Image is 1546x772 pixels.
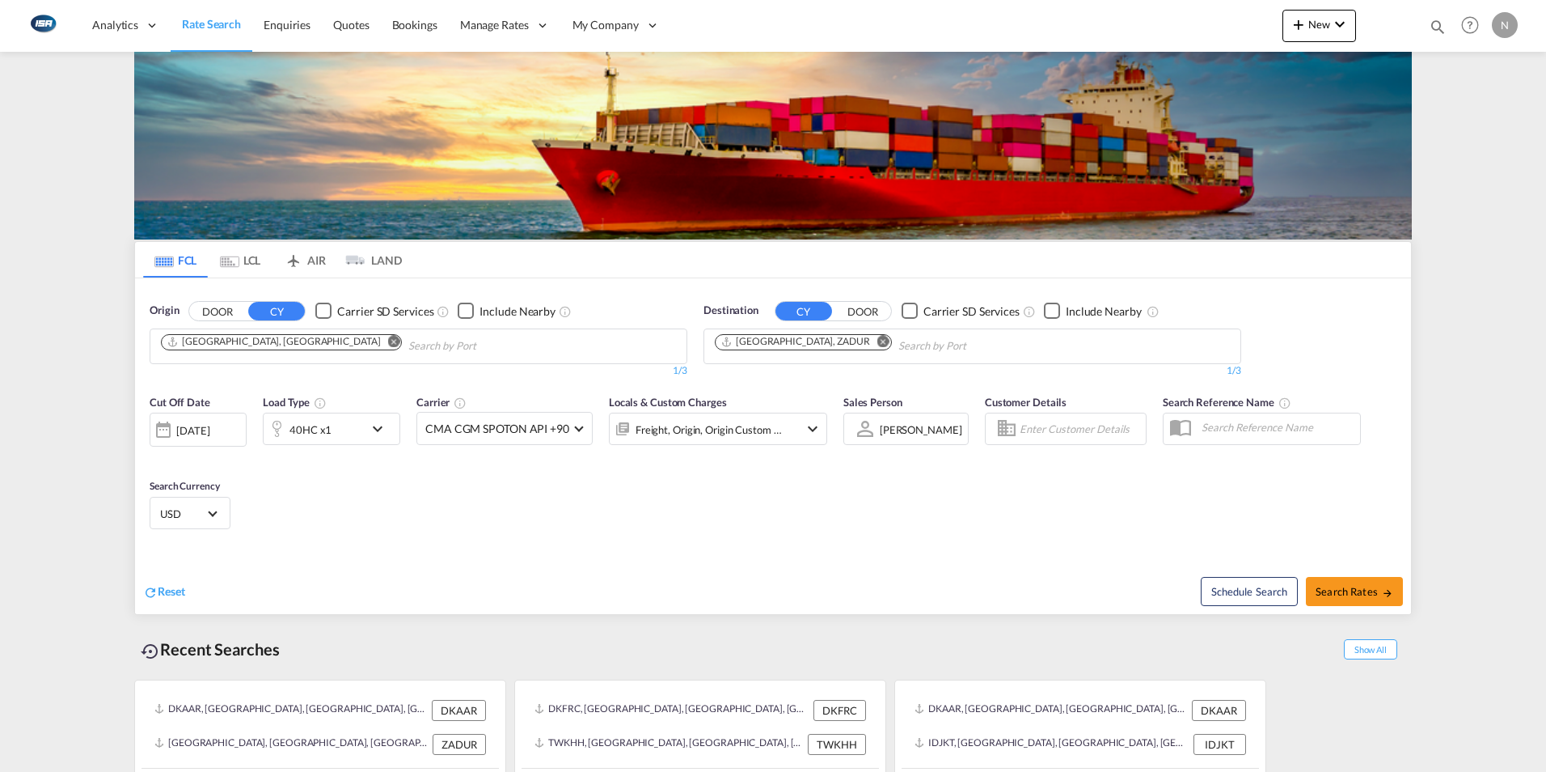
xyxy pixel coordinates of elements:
[143,242,402,278] md-pagination-wrapper: Use the left and right arrow keys to navigate between tabs
[878,418,964,441] md-select: Sales Person: Nicolai Seidler
[1456,11,1492,40] div: Help
[154,734,429,755] div: ZADUR, Durban, South Africa, Southern Africa, Africa
[314,397,327,409] md-icon: icon-information-outline
[158,329,568,359] md-chips-wrap: Chips container. Use arrow keys to select chips.
[867,335,891,351] button: Remove
[460,17,529,33] span: Manage Rates
[437,305,450,318] md-icon: Unchecked: Search for CY (Container Yard) services for all selected carriers.Checked : Search for...
[158,502,222,525] md-select: Select Currency: $ USDUnited States Dollar
[337,303,433,320] div: Carrier SD Services
[902,303,1020,320] md-checkbox: Checkbox No Ink
[425,421,569,437] span: CMA CGM SPOTON API +90
[368,419,395,439] md-icon: icon-chevron-down
[167,335,380,349] div: Aarhus, DKAAR
[392,18,437,32] span: Bookings
[1306,577,1403,606] button: Search Ratesicon-arrow-right
[1492,12,1518,38] div: N
[1278,397,1291,409] md-icon: Your search will be saved by the below given name
[636,418,783,441] div: Freight Origin Origin Custom Factory Stuffing
[803,419,822,439] md-icon: icon-chevron-down
[1316,585,1393,598] span: Search Rates
[985,396,1067,409] span: Customer Details
[150,413,247,447] div: [DATE]
[813,700,866,721] div: DKFRC
[337,242,402,278] md-tab-item: LAND
[182,17,241,31] span: Rate Search
[143,583,185,601] div: icon-refreshReset
[1023,305,1036,318] md-icon: Unchecked: Search for CY (Container Yard) services for all selected carriers.Checked : Search for...
[1456,11,1484,39] span: Help
[572,17,639,33] span: My Company
[289,418,332,441] div: 40HC x1
[609,396,727,409] span: Locals & Custom Charges
[1289,18,1350,31] span: New
[134,631,286,668] div: Recent Searches
[720,335,873,349] div: Press delete to remove this chip.
[143,585,158,600] md-icon: icon-refresh
[150,396,210,409] span: Cut Off Date
[898,333,1052,359] input: Chips input.
[333,18,369,32] span: Quotes
[880,423,962,436] div: [PERSON_NAME]
[834,302,891,320] button: DOOR
[534,734,804,755] div: TWKHH, Kaohsiung, Taiwan, Province of China, Greater China & Far East Asia, Asia Pacific
[1020,417,1141,441] input: Enter Customer Details
[1193,734,1246,755] div: IDJKT
[1282,10,1356,42] button: icon-plus 400-fgNewicon-chevron-down
[432,700,486,721] div: DKAAR
[1330,15,1350,34] md-icon: icon-chevron-down
[143,242,208,278] md-tab-item: FCL
[158,584,185,598] span: Reset
[1193,415,1360,439] input: Search Reference Name
[703,303,758,319] span: Destination
[1201,577,1298,606] button: Note: By default Schedule search will only considerorigin ports, destination ports and cut off da...
[263,396,327,409] span: Load Type
[134,52,1412,240] img: LCL+%26+FCL+BACKGROUND.png
[1147,305,1159,318] md-icon: Unchecked: Ignores neighbouring ports when fetching rates.Checked : Includes neighbouring ports w...
[915,700,1188,721] div: DKAAR, Aarhus, Denmark, Northern Europe, Europe
[24,7,61,44] img: 1aa151c0c08011ec8d6f413816f9a227.png
[1066,303,1142,320] div: Include Nearby
[416,396,467,409] span: Carrier
[154,700,428,721] div: DKAAR, Aarhus, Denmark, Northern Europe, Europe
[808,734,866,755] div: TWKHH
[315,303,433,320] md-checkbox: Checkbox No Ink
[150,445,162,467] md-datepicker: Select
[454,397,467,409] md-icon: The selected Trucker/Carrierwill be displayed in the rate results If the rates are from another f...
[272,242,337,278] md-tab-item: AIR
[1429,18,1447,36] md-icon: icon-magnify
[176,423,209,438] div: [DATE]
[141,642,160,661] md-icon: icon-backup-restore
[150,303,179,319] span: Origin
[712,329,1058,359] md-chips-wrap: Chips container. Use arrow keys to select chips.
[150,364,687,378] div: 1/3
[135,278,1411,614] div: OriginDOOR CY Checkbox No InkUnchecked: Search for CY (Container Yard) services for all selected ...
[208,242,272,278] md-tab-item: LCL
[843,396,902,409] span: Sales Person
[1163,396,1291,409] span: Search Reference Name
[167,335,383,349] div: Press delete to remove this chip.
[534,700,809,721] div: DKFRC, Fredericia, Denmark, Northern Europe, Europe
[1344,639,1397,660] span: Show All
[775,302,832,320] button: CY
[150,480,220,492] span: Search Currency
[923,303,1020,320] div: Carrier SD Services
[377,335,401,351] button: Remove
[433,734,486,755] div: ZADUR
[264,18,310,32] span: Enquiries
[284,251,303,263] md-icon: icon-airplane
[609,413,827,445] div: Freight Origin Origin Custom Factory Stuffingicon-chevron-down
[703,364,1241,378] div: 1/3
[263,413,400,445] div: 40HC x1icon-chevron-down
[92,17,138,33] span: Analytics
[1289,15,1308,34] md-icon: icon-plus 400-fg
[559,305,572,318] md-icon: Unchecked: Ignores neighbouring ports when fetching rates.Checked : Includes neighbouring ports w...
[1429,18,1447,42] div: icon-magnify
[720,335,870,349] div: Durban, ZADUR
[1044,303,1142,320] md-checkbox: Checkbox No Ink
[915,734,1189,755] div: IDJKT, Jakarta, Java, Indonesia, South East Asia, Asia Pacific
[189,302,246,320] button: DOOR
[160,507,205,521] span: USD
[479,303,555,320] div: Include Nearby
